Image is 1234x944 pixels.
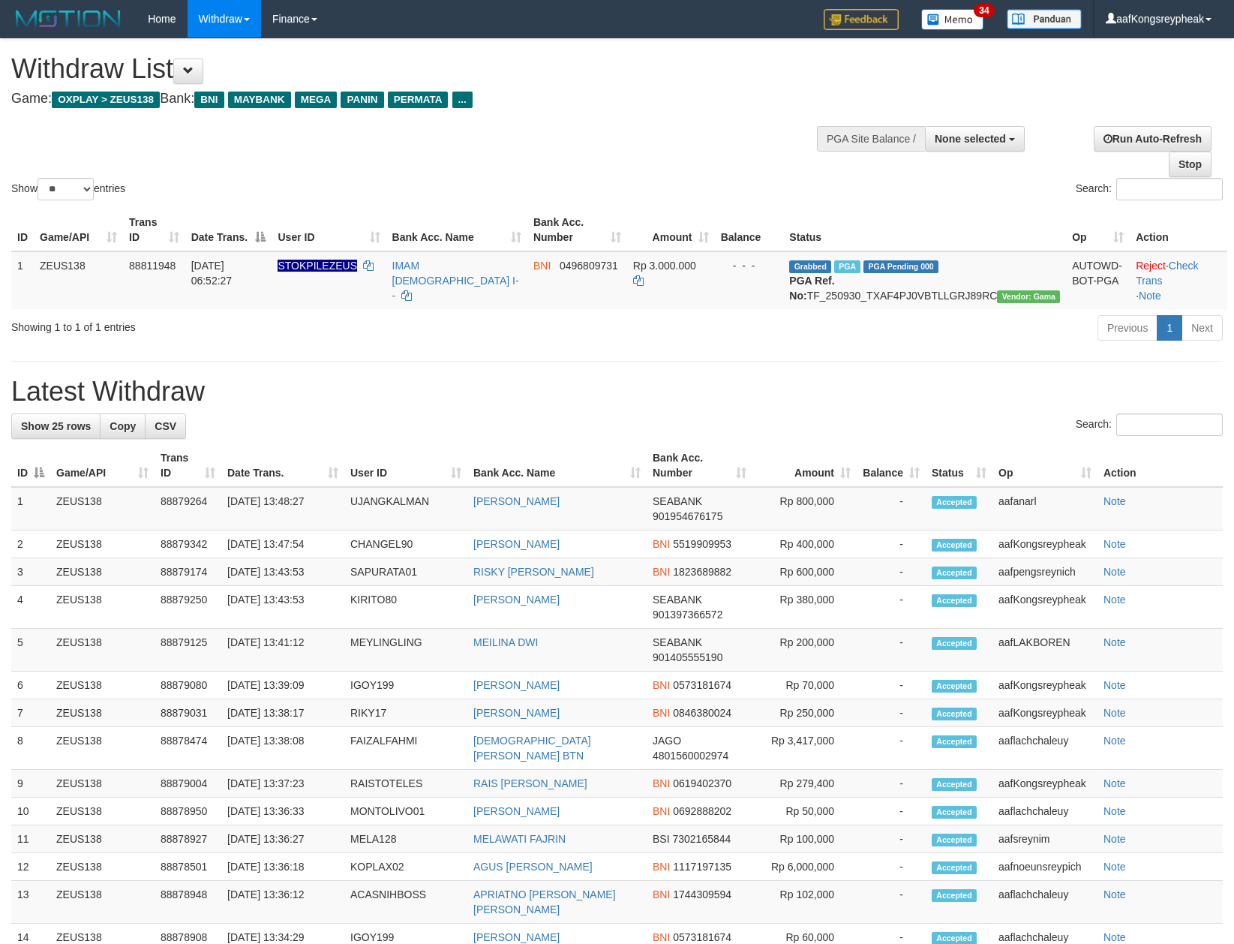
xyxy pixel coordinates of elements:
td: Rp 70,000 [752,672,857,699]
span: BNI [653,538,670,550]
a: Check Trans [1136,260,1198,287]
td: Rp 400,000 [752,531,857,558]
img: MOTION_logo.png [11,8,125,30]
td: ZEUS138 [50,699,155,727]
span: Accepted [932,778,977,791]
td: 88878927 [155,825,221,853]
span: PANIN [341,92,383,108]
th: Op: activate to sort column ascending [1066,209,1130,251]
td: [DATE] 13:36:27 [221,825,344,853]
span: Grabbed [789,260,831,273]
span: Copy 0573181674 to clipboard [673,931,731,943]
span: Copy 901954676175 to clipboard [653,510,722,522]
td: 1 [11,251,34,309]
td: ACASNIHBOSS [344,881,467,924]
td: 4 [11,586,50,629]
span: Copy 4801560002974 to clipboard [653,750,728,762]
td: aafKongsreypheak [992,770,1097,798]
th: Trans ID: activate to sort column ascending [155,444,221,487]
span: Copy 7302165844 to clipboard [672,833,731,845]
th: Bank Acc. Name: activate to sort column ascending [386,209,527,251]
td: Rp 50,000 [752,798,857,825]
td: 88879174 [155,558,221,586]
td: 10 [11,798,50,825]
td: aaflachchaleuy [992,881,1097,924]
a: Next [1181,315,1223,341]
a: [PERSON_NAME] [473,679,560,691]
span: Accepted [932,680,977,693]
td: 88879004 [155,770,221,798]
td: aafLAKBOREN [992,629,1097,672]
td: - [857,487,926,531]
a: Reject [1136,260,1166,272]
td: IGOY199 [344,672,467,699]
a: Note [1103,931,1126,943]
td: Rp 380,000 [752,586,857,629]
th: Balance: activate to sort column ascending [857,444,926,487]
td: 3 [11,558,50,586]
span: Copy [110,420,136,432]
a: MELAWATI FAJRIN [473,833,566,845]
td: 9 [11,770,50,798]
td: 13 [11,881,50,924]
a: Note [1103,777,1126,789]
td: Rp 250,000 [752,699,857,727]
td: [DATE] 13:36:12 [221,881,344,924]
td: Rp 800,000 [752,487,857,531]
span: Copy 1117197135 to clipboard [673,861,731,873]
span: Accepted [932,708,977,720]
a: Note [1103,735,1126,747]
td: [DATE] 13:37:23 [221,770,344,798]
span: Nama rekening ada tanda titik/strip, harap diedit [278,260,357,272]
td: - [857,629,926,672]
span: Copy 5519909953 to clipboard [673,538,731,550]
td: [DATE] 13:47:54 [221,531,344,558]
td: 88878950 [155,798,221,825]
th: Status: activate to sort column ascending [926,444,992,487]
a: [PERSON_NAME] [473,805,560,817]
button: None selected [925,126,1025,152]
a: Note [1103,888,1126,900]
span: Accepted [932,637,977,650]
td: - [857,531,926,558]
td: ZEUS138 [50,853,155,881]
td: [DATE] 13:43:53 [221,586,344,629]
td: RIKY17 [344,699,467,727]
span: Show 25 rows [21,420,91,432]
td: KOPLAX02 [344,853,467,881]
th: Action [1130,209,1227,251]
span: Copy 1744309594 to clipboard [673,888,731,900]
th: Op: activate to sort column ascending [992,444,1097,487]
td: ZEUS138 [50,558,155,586]
a: [DEMOGRAPHIC_DATA][PERSON_NAME] BTN [473,735,591,762]
span: OXPLAY > ZEUS138 [52,92,160,108]
td: ZEUS138 [50,727,155,770]
select: Showentries [38,178,94,200]
th: Date Trans.: activate to sort column ascending [221,444,344,487]
span: None selected [935,133,1006,145]
span: BNI [653,805,670,817]
td: aaflachchaleuy [992,727,1097,770]
a: Note [1103,538,1126,550]
td: Rp 6,000,000 [752,853,857,881]
span: MEGA [295,92,338,108]
div: Showing 1 to 1 of 1 entries [11,314,503,335]
td: aafpengsreynich [992,558,1097,586]
td: - [857,672,926,699]
th: Balance [715,209,784,251]
a: Stop [1169,152,1211,177]
td: 88878948 [155,881,221,924]
th: Status [783,209,1066,251]
th: Action [1097,444,1223,487]
td: aafKongsreypheak [992,672,1097,699]
span: Accepted [932,496,977,509]
th: Bank Acc. Number: activate to sort column ascending [647,444,752,487]
a: 1 [1157,315,1182,341]
span: SEABANK [653,594,702,606]
td: MONTOLIVO01 [344,798,467,825]
span: BSI [653,833,670,845]
a: Note [1103,636,1126,648]
a: Note [1103,833,1126,845]
a: [PERSON_NAME] [473,931,560,943]
a: Note [1103,805,1126,817]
